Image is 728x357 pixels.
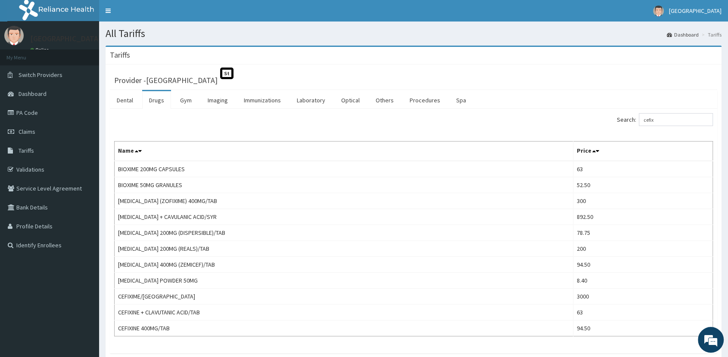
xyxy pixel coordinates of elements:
[115,225,573,241] td: [MEDICAL_DATA] 200MG (DISPERSIBLE)/TAB
[30,47,51,53] a: Online
[110,51,130,59] h3: Tariffs
[115,305,573,320] td: CEFIXINE + CLAVUTANIC ACID/TAB
[19,147,34,154] span: Tariffs
[4,26,24,45] img: User Image
[16,43,35,65] img: d_794563401_company_1708531726252_794563401
[141,4,162,25] div: Minimize live chat window
[50,108,119,195] span: We're online!
[115,177,573,193] td: BIOXIME 50MG GRANULES
[110,91,140,109] a: Dental
[667,31,699,38] a: Dashboard
[653,6,664,16] img: User Image
[19,90,47,98] span: Dashboard
[573,289,712,305] td: 3000
[115,193,573,209] td: [MEDICAL_DATA] (ZOFIXIME) 400MG/TAB
[115,273,573,289] td: [MEDICAL_DATA] POWDER 50MG
[115,289,573,305] td: CEFIXIME/[GEOGRAPHIC_DATA]
[573,177,712,193] td: 52.50
[573,305,712,320] td: 63
[573,320,712,336] td: 94.50
[173,91,199,109] a: Gym
[201,91,235,109] a: Imaging
[617,113,713,126] label: Search:
[573,142,712,161] th: Price
[573,273,712,289] td: 8.40
[45,48,145,59] div: Chat with us now
[639,113,713,126] input: Search:
[220,68,233,79] span: St
[115,209,573,225] td: [MEDICAL_DATA] + CAVULANIC ACID/SYR
[142,91,171,109] a: Drugs
[30,35,101,43] p: [GEOGRAPHIC_DATA]
[573,241,712,257] td: 200
[573,161,712,177] td: 63
[106,28,722,39] h1: All Tariffs
[19,128,35,135] span: Claims
[403,91,447,109] a: Procedures
[573,257,712,273] td: 94.50
[237,91,288,109] a: Immunizations
[115,161,573,177] td: BIOXIME 200MG CAPSULES
[114,77,218,84] h3: Provider - [GEOGRAPHIC_DATA]
[4,235,164,265] textarea: Type your message and hit 'Enter'
[115,241,573,257] td: [MEDICAL_DATA] 200MG (REALS)/TAB
[115,142,573,161] th: Name
[449,91,473,109] a: Spa
[573,225,712,241] td: 78.75
[573,193,712,209] td: 300
[369,91,401,109] a: Others
[700,31,722,38] li: Tariffs
[115,257,573,273] td: [MEDICAL_DATA] 400MG (ZEMICEF)/TAB
[334,91,367,109] a: Optical
[669,7,722,15] span: [GEOGRAPHIC_DATA]
[19,71,62,79] span: Switch Providers
[573,209,712,225] td: 892.50
[290,91,332,109] a: Laboratory
[115,320,573,336] td: CEFIXINE 400MG/TAB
